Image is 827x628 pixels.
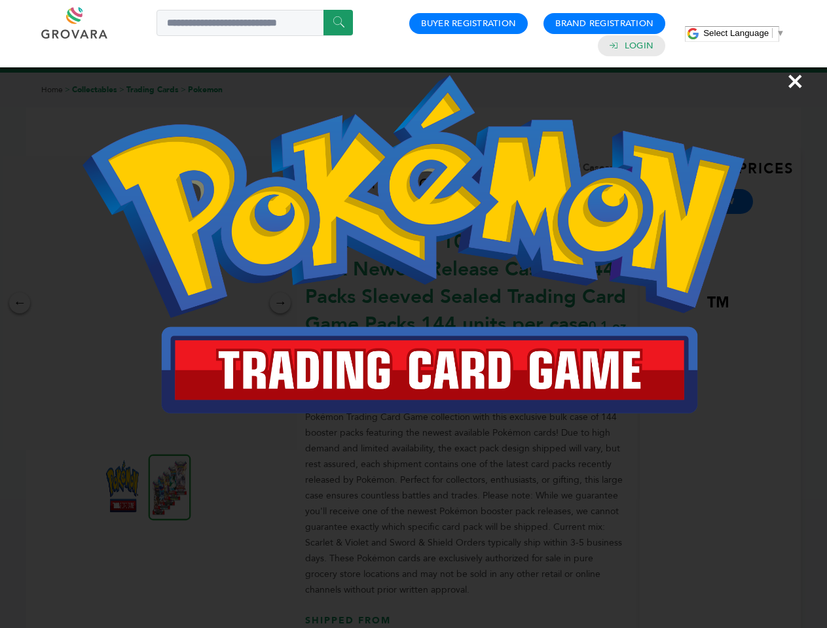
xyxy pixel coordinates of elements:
[703,28,784,38] a: Select Language​
[83,75,744,413] img: Image Preview
[555,18,653,29] a: Brand Registration
[786,63,804,99] span: ×
[776,28,784,38] span: ▼
[156,10,353,36] input: Search a product or brand...
[703,28,769,38] span: Select Language
[421,18,516,29] a: Buyer Registration
[625,40,653,52] a: Login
